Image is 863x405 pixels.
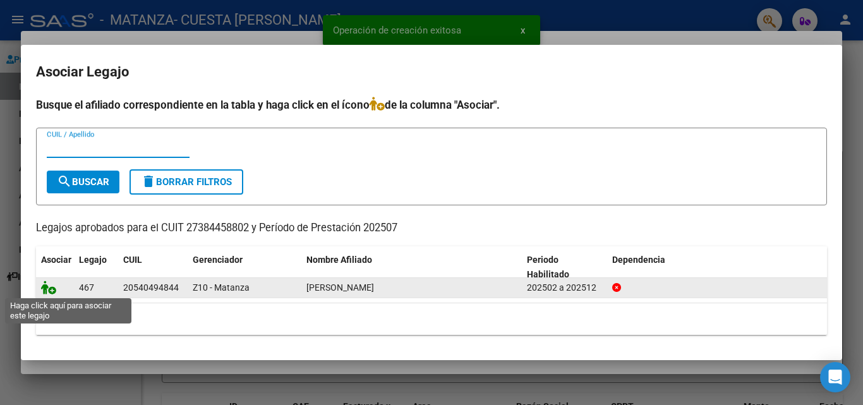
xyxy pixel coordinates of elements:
[301,246,522,288] datatable-header-cell: Nombre Afiliado
[74,246,118,288] datatable-header-cell: Legajo
[36,246,74,288] datatable-header-cell: Asociar
[41,255,71,265] span: Asociar
[193,282,250,293] span: Z10 - Matanza
[36,303,827,335] div: 1 registros
[36,221,827,236] p: Legajos aprobados para el CUIT 27384458802 y Período de Prestación 202507
[36,97,827,113] h4: Busque el afiliado correspondiente en la tabla y haga click en el ícono de la columna "Asociar".
[123,281,179,295] div: 20540494844
[79,282,94,293] span: 467
[522,246,607,288] datatable-header-cell: Periodo Habilitado
[57,176,109,188] span: Buscar
[141,176,232,188] span: Borrar Filtros
[612,255,665,265] span: Dependencia
[141,174,156,189] mat-icon: delete
[306,282,374,293] span: RIOS BUTI DANTE ISMAEL
[79,255,107,265] span: Legajo
[527,255,569,279] span: Periodo Habilitado
[306,255,372,265] span: Nombre Afiliado
[193,255,243,265] span: Gerenciador
[130,169,243,195] button: Borrar Filtros
[57,174,72,189] mat-icon: search
[36,60,827,84] h2: Asociar Legajo
[123,255,142,265] span: CUIL
[527,281,602,295] div: 202502 a 202512
[118,246,188,288] datatable-header-cell: CUIL
[607,246,828,288] datatable-header-cell: Dependencia
[820,362,850,392] div: Open Intercom Messenger
[47,171,119,193] button: Buscar
[188,246,301,288] datatable-header-cell: Gerenciador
